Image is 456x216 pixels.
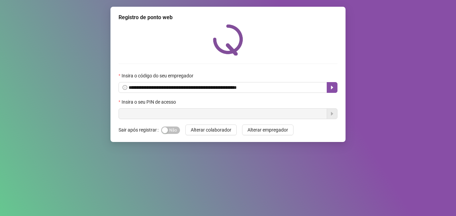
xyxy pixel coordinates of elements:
[213,24,243,56] img: QRPoint
[119,98,180,106] label: Insira o seu PIN de acesso
[185,124,237,135] button: Alterar colaborador
[329,85,335,90] span: caret-right
[119,72,198,79] label: Insira o código do seu empregador
[123,85,127,90] span: info-circle
[191,126,231,134] span: Alterar colaborador
[247,126,288,134] span: Alterar empregador
[119,124,161,135] label: Sair após registrar
[242,124,293,135] button: Alterar empregador
[119,13,337,22] div: Registro de ponto web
